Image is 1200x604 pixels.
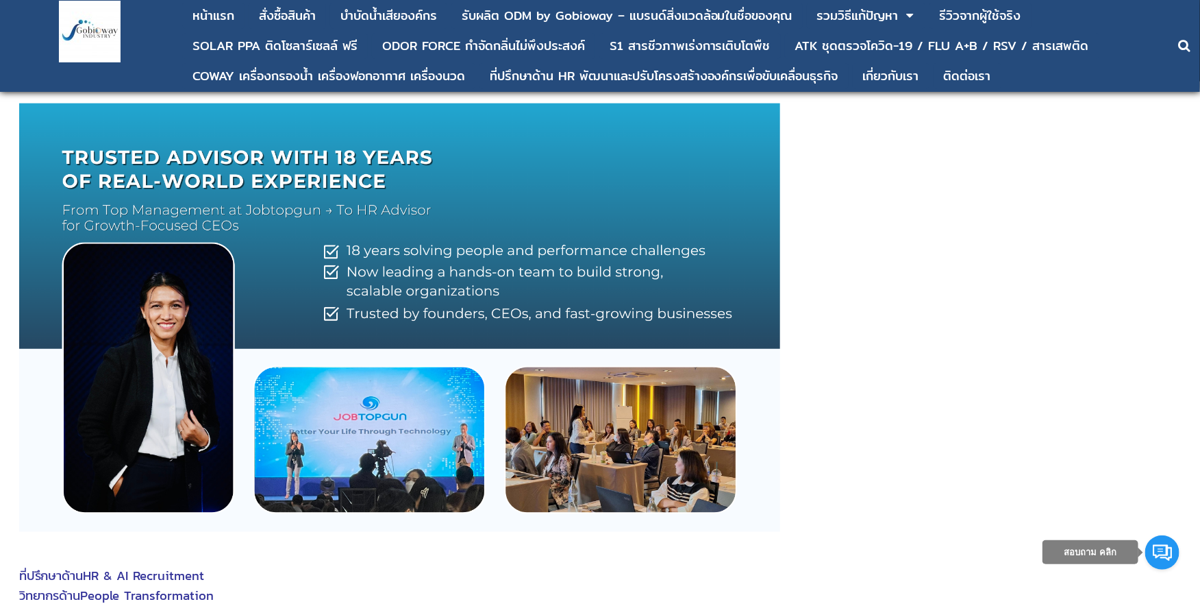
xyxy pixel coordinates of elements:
div: หน้าแรก [192,10,234,22]
a: COWAY เครื่องกรองน้ำ เครื่องฟอกอากาศ เครื่องนวด [192,63,465,89]
div: COWAY เครื่องกรองน้ำ เครื่องฟอกอากาศ เครื่องนวด [192,70,465,82]
a: เกี่ยวกับเรา [863,63,919,89]
a: รวมวิธีแก้ปัญหา [817,3,899,29]
div: ติดต่อเรา [944,70,991,82]
div: ATK ชุดตรวจโควิด-19 / FLU A+B / RSV / สารเสพติด [795,40,1089,52]
a: บําบัดน้ำเสียองค์กร [340,3,437,29]
a: หน้าแรก [192,3,234,29]
span: สอบถาม คลิก [1064,547,1117,557]
div: รวมวิธีแก้ปัญหา [817,10,899,22]
div: SOLAR PPA ติดโซลาร์เซลล์ ฟรี [192,40,358,52]
div: รีวิวจากผู้ใช้จริง [940,10,1021,22]
a: SOLAR PPA ติดโซลาร์เซลล์ ฟรี [192,33,358,59]
span: HR & AI Recruitment [84,566,205,585]
a: รีวิวจากผู้ใช้จริง [940,3,1021,29]
a: ติดต่อเรา [944,63,991,89]
span: ที่ปรึกษาด้าน [19,566,84,585]
a: ODOR FORCE กำจัดกลิ่นไม่พึงประสงค์ [382,33,585,59]
a: S1 สารชีวภาพเร่งการเติบโตพืช [610,33,771,59]
div: ที่ปรึกษาด้าน HR พัฒนาและปรับโครงสร้างองค์กรเพื่อขับเคลื่อนธุรกิจ [490,70,838,82]
img: large-1644130236041.jpg [59,1,121,62]
div: บําบัดน้ำเสียองค์กร [340,10,437,22]
div: ODOR FORCE กำจัดกลิ่นไม่พึงประสงค์ [382,40,585,52]
div: S1 สารชีวภาพเร่งการเติบโตพืช [610,40,771,52]
a: ATK ชุดตรวจโควิด-19 / FLU A+B / RSV / สารเสพติด [795,33,1089,59]
a: สั่งซื้อสินค้า [259,3,316,29]
a: ที่ปรึกษาด้าน HR พัฒนาและปรับโครงสร้างองค์กรเพื่อขับเคลื่อนธุรกิจ [490,63,838,89]
div: เกี่ยวกับเรา [863,70,919,82]
div: รับผลิต ODM by Gobioway – แบรนด์สิ่งแวดล้อมในชื่อของคุณ [462,10,792,22]
a: รับผลิต ODM by Gobioway – แบรนด์สิ่งแวดล้อมในชื่อของคุณ [462,3,792,29]
div: สั่งซื้อสินค้า [259,10,316,22]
